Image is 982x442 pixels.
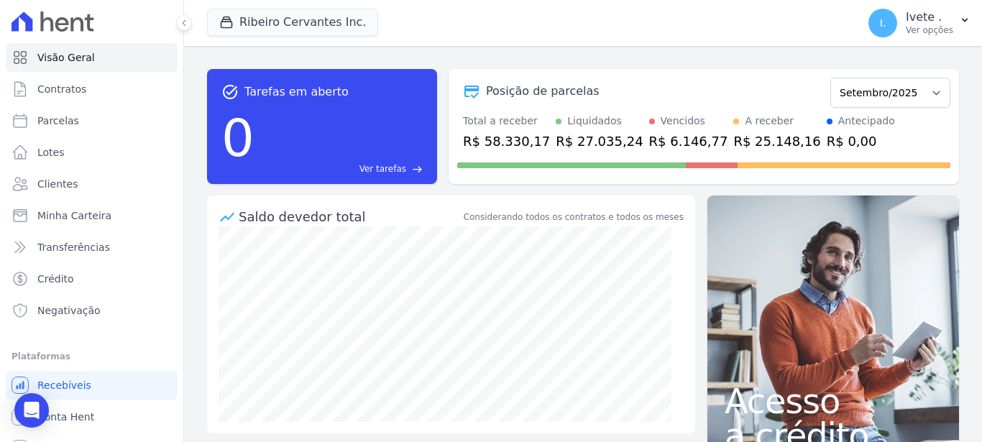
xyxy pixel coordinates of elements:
[567,114,622,129] div: Liquidados
[12,348,172,365] div: Plataformas
[37,410,94,424] span: Conta Hent
[6,402,178,431] a: Conta Hent
[838,114,895,129] div: Antecipado
[239,207,461,226] div: Saldo devedor total
[6,170,178,198] a: Clientes
[6,296,178,325] a: Negativação
[556,132,643,151] div: R$ 27.035,24
[463,132,550,151] div: R$ 58.330,17
[463,114,550,129] div: Total a receber
[14,393,49,428] div: Open Intercom Messenger
[6,264,178,293] a: Crédito
[207,9,378,36] button: Ribeiro Cervantes Inc.
[37,82,86,96] span: Contratos
[733,132,820,151] div: R$ 25.148,16
[6,233,178,262] a: Transferências
[359,162,406,175] span: Ver tarefas
[6,138,178,167] a: Lotes
[37,208,111,223] span: Minha Carteira
[244,83,349,101] span: Tarefas em aberto
[37,272,74,286] span: Crédito
[37,50,95,65] span: Visão Geral
[221,83,239,101] span: task_alt
[37,145,65,160] span: Lotes
[827,132,895,151] div: R$ 0,00
[37,378,91,392] span: Recebíveis
[37,303,101,318] span: Negativação
[906,10,953,24] p: Ivete .
[661,114,705,129] div: Vencidos
[412,164,423,175] span: east
[464,211,684,224] div: Considerando todos os contratos e todos os meses
[486,83,600,100] div: Posição de parcelas
[37,177,78,191] span: Clientes
[6,75,178,103] a: Contratos
[725,384,942,418] span: Acesso
[6,371,178,400] a: Recebíveis
[880,18,886,28] span: I.
[6,201,178,230] a: Minha Carteira
[6,43,178,72] a: Visão Geral
[6,106,178,135] a: Parcelas
[260,162,423,175] a: Ver tarefas east
[906,24,953,36] p: Ver opções
[745,114,794,129] div: A receber
[649,132,728,151] div: R$ 6.146,77
[857,3,982,43] button: I. Ivete . Ver opções
[221,101,254,175] div: 0
[37,240,110,254] span: Transferências
[37,114,79,128] span: Parcelas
